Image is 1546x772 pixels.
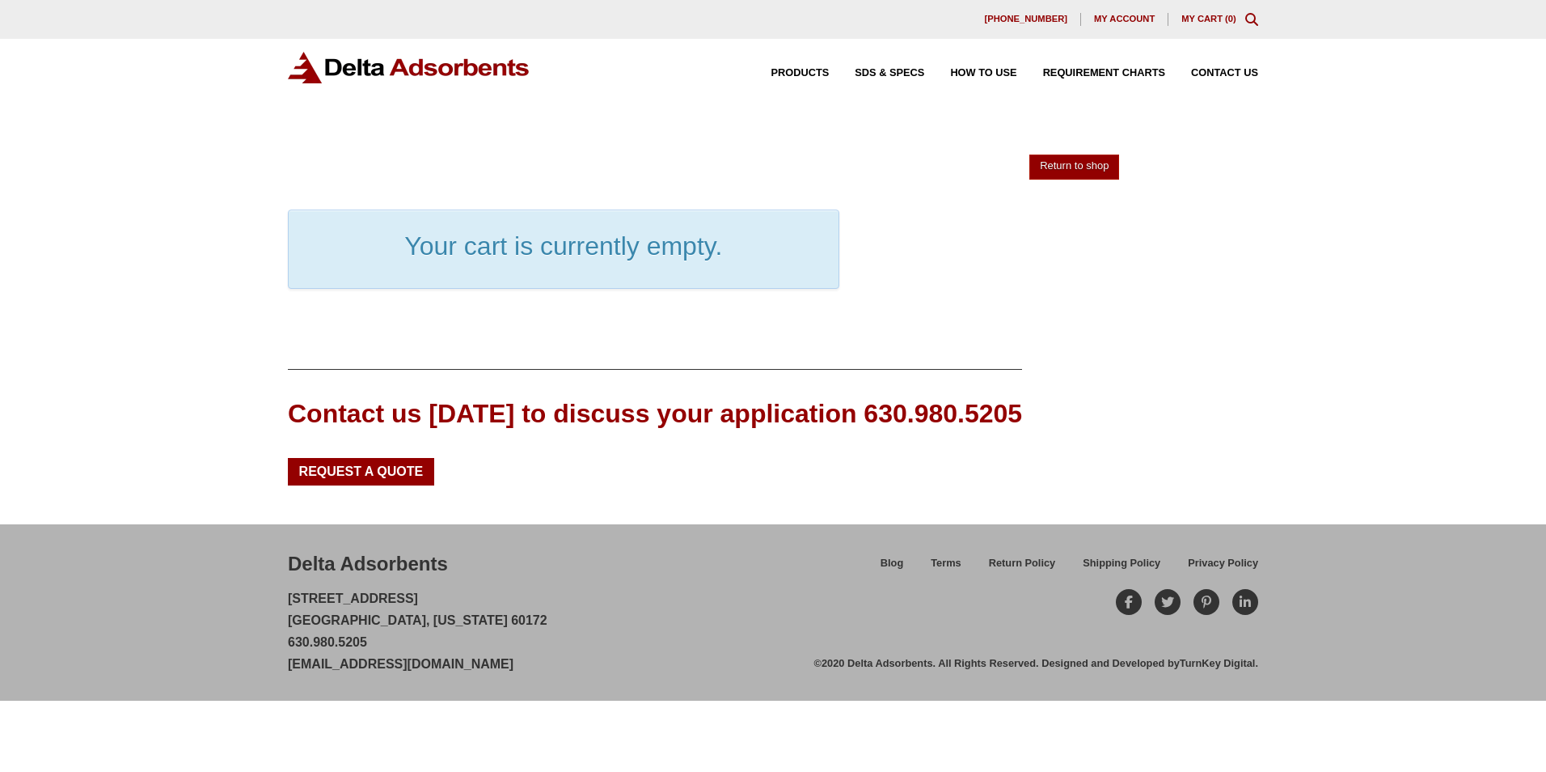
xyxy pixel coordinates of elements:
[855,68,924,78] span: SDS & SPECS
[814,656,1258,671] div: ©2020 Delta Adsorbents. All Rights Reserved. Designed and Developed by .
[924,68,1016,78] a: How to Use
[1069,554,1174,583] a: Shipping Policy
[288,52,530,83] img: Delta Adsorbents
[288,396,1022,432] div: Contact us [DATE] to discuss your application 630.980.5205
[881,558,903,569] span: Blog
[746,68,830,78] a: Products
[989,558,1056,569] span: Return Policy
[1043,68,1165,78] span: Requirement Charts
[299,465,424,478] span: Request a Quote
[1017,68,1165,78] a: Requirement Charts
[917,554,974,583] a: Terms
[1081,13,1168,26] a: My account
[984,15,1067,23] span: [PHONE_NUMBER]
[1191,68,1258,78] span: Contact Us
[1245,13,1258,26] div: Toggle Modal Content
[1083,558,1160,569] span: Shipping Policy
[288,657,513,671] a: [EMAIL_ADDRESS][DOMAIN_NAME]
[867,554,917,583] a: Blog
[1165,68,1258,78] a: Contact Us
[975,554,1070,583] a: Return Policy
[829,68,924,78] a: SDS & SPECS
[1094,15,1155,23] span: My account
[971,13,1081,26] a: [PHONE_NUMBER]
[288,210,839,289] div: Your cart is currently empty.
[1180,657,1256,669] a: TurnKey Digital
[1188,558,1258,569] span: Privacy Policy
[288,458,434,486] a: Request a Quote
[1181,14,1236,23] a: My Cart (0)
[931,558,961,569] span: Terms
[1174,554,1258,583] a: Privacy Policy
[288,550,448,578] div: Delta Adsorbents
[1029,155,1119,180] a: Return to shop
[771,68,830,78] span: Products
[288,587,547,676] p: [STREET_ADDRESS] [GEOGRAPHIC_DATA], [US_STATE] 60172 630.980.5205
[950,68,1016,78] span: How to Use
[1228,14,1233,23] span: 0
